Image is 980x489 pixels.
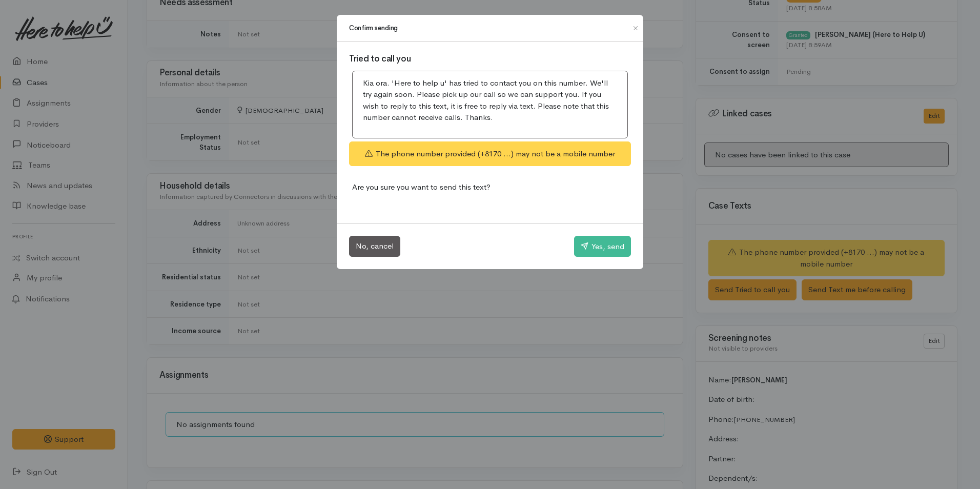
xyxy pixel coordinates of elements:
p: Are you sure you want to send this text? [349,178,631,196]
button: No, cancel [349,236,400,257]
div: The phone number provided (+8170 ...) may not be a mobile number [349,141,631,167]
button: Yes, send [574,236,631,257]
h1: Confirm sending [349,23,398,33]
h3: Tried to call you [349,54,631,64]
p: Kia ora. 'Here to help u' has tried to contact you on this number. We'll try again soon. Please p... [363,77,617,124]
button: Close [627,22,644,34]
